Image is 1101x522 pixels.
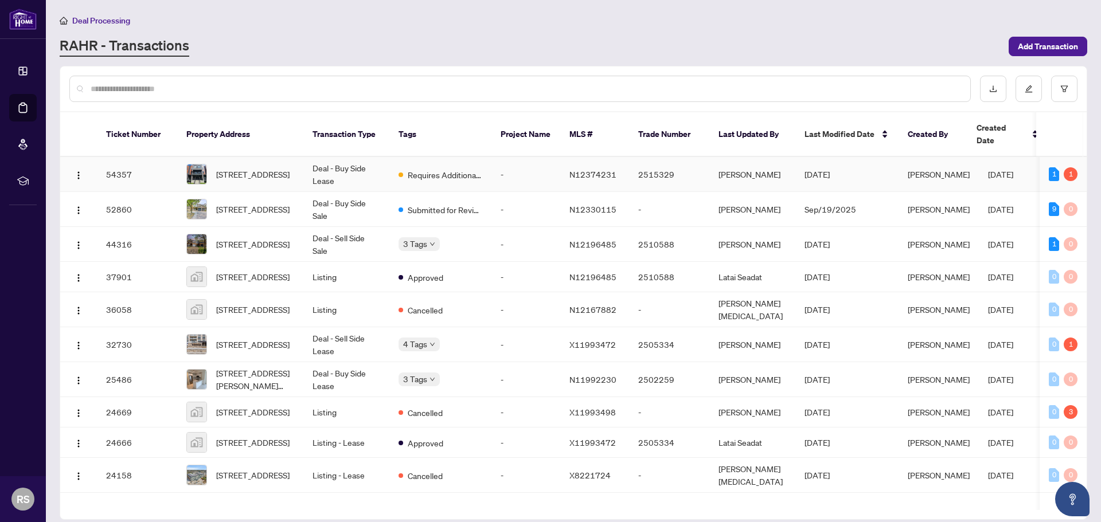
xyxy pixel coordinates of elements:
[408,271,443,284] span: Approved
[408,469,443,482] span: Cancelled
[69,300,88,319] button: Logo
[303,192,389,227] td: Deal - Buy Side Sale
[74,409,83,418] img: Logo
[805,407,830,417] span: [DATE]
[569,437,616,448] span: X11993472
[805,272,830,282] span: [DATE]
[1009,37,1087,56] button: Add Transaction
[980,76,1006,102] button: download
[988,470,1013,480] span: [DATE]
[1018,37,1078,56] span: Add Transaction
[795,112,899,157] th: Last Modified Date
[303,327,389,362] td: Deal - Sell Side Lease
[403,372,427,386] span: 3 Tags
[709,292,795,327] td: [PERSON_NAME][MEDICAL_DATA]
[805,374,830,384] span: [DATE]
[569,169,616,179] span: N12374231
[908,272,970,282] span: [PERSON_NAME]
[908,239,970,249] span: [PERSON_NAME]
[491,397,560,427] td: -
[60,36,189,57] a: RAHR - Transactions
[569,204,616,214] span: N12330115
[491,427,560,458] td: -
[709,112,795,157] th: Last Updated By
[569,407,616,417] span: X11993498
[69,403,88,421] button: Logo
[1049,405,1059,419] div: 0
[74,206,83,215] img: Logo
[899,112,967,157] th: Created By
[491,327,560,362] td: -
[303,227,389,262] td: Deal - Sell Side Sale
[216,270,290,283] span: [STREET_ADDRESS]
[629,262,709,292] td: 2510588
[187,164,206,184] img: thumbnail-img
[408,203,482,216] span: Submitted for Review
[709,362,795,397] td: [PERSON_NAME]
[177,112,303,157] th: Property Address
[988,239,1013,249] span: [DATE]
[303,458,389,493] td: Listing - Lease
[629,327,709,362] td: 2505334
[303,262,389,292] td: Listing
[569,272,616,282] span: N12196485
[629,227,709,262] td: 2510588
[569,470,611,480] span: X8221724
[805,304,830,315] span: [DATE]
[908,437,970,448] span: [PERSON_NAME]
[491,112,560,157] th: Project Name
[491,192,560,227] td: -
[569,339,616,350] span: X11993472
[908,470,970,480] span: [PERSON_NAME]
[69,235,88,253] button: Logo
[74,472,83,481] img: Logo
[9,9,37,30] img: logo
[1064,202,1077,216] div: 0
[97,112,177,157] th: Ticket Number
[988,304,1013,315] span: [DATE]
[1064,337,1077,351] div: 1
[908,169,970,179] span: [PERSON_NAME]
[805,339,830,350] span: [DATE]
[1049,468,1059,482] div: 0
[629,458,709,493] td: -
[908,407,970,417] span: [PERSON_NAME]
[69,433,88,452] button: Logo
[97,327,177,362] td: 32730
[1025,85,1033,93] span: edit
[74,341,83,350] img: Logo
[187,335,206,354] img: thumbnail-img
[988,204,1013,214] span: [DATE]
[187,300,206,319] img: thumbnail-img
[805,470,830,480] span: [DATE]
[709,327,795,362] td: [PERSON_NAME]
[17,491,30,507] span: RS
[629,157,709,192] td: 2515329
[303,362,389,397] td: Deal - Buy Side Lease
[709,262,795,292] td: Latai Seadat
[74,376,83,385] img: Logo
[187,199,206,219] img: thumbnail-img
[1049,372,1059,386] div: 0
[629,397,709,427] td: -
[491,227,560,262] td: -
[430,376,435,382] span: down
[408,406,443,419] span: Cancelled
[1064,303,1077,316] div: 0
[60,17,68,25] span: home
[908,304,970,315] span: [PERSON_NAME]
[216,436,290,449] span: [STREET_ADDRESS]
[1055,482,1090,516] button: Open asap
[1060,85,1068,93] span: filter
[187,402,206,422] img: thumbnail-img
[408,437,443,449] span: Approved
[805,128,874,140] span: Last Modified Date
[303,397,389,427] td: Listing
[216,168,290,180] span: [STREET_ADDRESS]
[389,112,491,157] th: Tags
[1049,202,1059,216] div: 9
[187,234,206,254] img: thumbnail-img
[1049,270,1059,284] div: 0
[1049,303,1059,316] div: 0
[72,15,130,26] span: Deal Processing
